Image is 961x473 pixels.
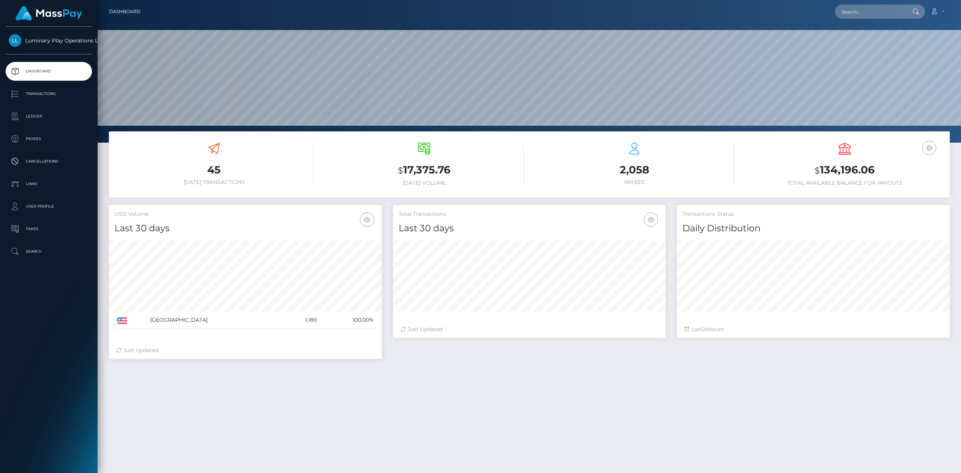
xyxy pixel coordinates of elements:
[401,325,658,333] div: Just Updated
[6,84,92,103] a: Transactions
[6,37,92,44] span: Luminary Play Operations Limited
[398,165,403,176] small: $
[114,179,313,185] h6: [DATE] Transactions
[9,88,89,99] p: Transactions
[9,34,21,47] img: Luminary Play Operations Limited
[325,180,524,186] h6: [DATE] Volume
[9,178,89,190] p: Links
[399,211,660,218] h5: Total Transactions
[319,312,376,329] td: 100.00%
[399,222,660,235] h4: Last 30 days
[117,317,127,324] img: US.png
[6,130,92,148] a: Payees
[745,180,944,186] h6: Total Available Balance for Payouts
[684,325,942,333] div: Last hours
[9,156,89,167] p: Cancellations
[6,107,92,126] a: Ledger
[9,201,89,212] p: User Profile
[283,312,319,329] td: 1,180
[702,326,709,333] span: 24
[9,133,89,145] p: Payees
[325,163,524,178] h3: 17,375.76
[9,246,89,257] p: Search
[6,175,92,193] a: Links
[535,163,734,177] h3: 2,058
[815,165,820,176] small: $
[114,211,376,218] h5: USD Volume
[114,222,376,235] h4: Last 30 days
[116,346,374,354] div: Just Updated
[6,220,92,238] a: Taxes
[15,6,82,21] img: MassPay Logo
[682,222,944,235] h4: Daily Distribution
[745,163,944,178] h3: 134,196.06
[6,242,92,261] a: Search
[535,179,734,185] h6: Payees
[9,66,89,77] p: Dashboard
[6,62,92,81] a: Dashboard
[6,152,92,171] a: Cancellations
[148,312,283,329] td: [GEOGRAPHIC_DATA]
[9,111,89,122] p: Ledger
[109,4,140,20] a: Dashboard
[9,223,89,235] p: Taxes
[114,163,313,177] h3: 45
[6,197,92,216] a: User Profile
[835,5,905,19] input: Search...
[682,211,944,218] h5: Transactions Status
